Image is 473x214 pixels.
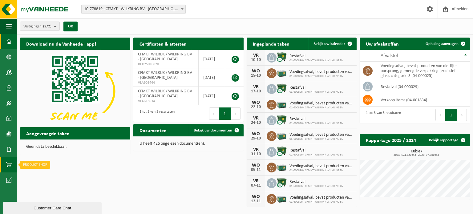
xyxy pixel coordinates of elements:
span: Voedingsafval, bevat producten van dierlijke oorsprong, gemengde verpakking (exc... [289,195,354,200]
img: PB-LB-0680-HPE-GN-01 [277,67,287,78]
span: 01-600896 - CFMKT WILRIJK / WILKRING BV [289,200,354,204]
td: restafval (04-000029) [376,80,470,93]
div: WO [250,131,262,136]
td: [DATE] [199,87,225,105]
span: 01-600896 - CFMKT WILRIJK / WILKRING BV [289,90,343,94]
img: WB-1100-CU [277,177,287,188]
span: 01-600896 - CFMKT WILRIJK / WILKRING BV [289,137,354,141]
span: 01-600896 - CFMKT WILRIJK / WILKRING BV [289,153,343,157]
span: VLA903444 [138,80,194,85]
span: Voedingsafval, bevat producten van dierlijke oorsprong, gemengde verpakking (exc... [289,101,354,106]
td: voedingsafval, bevat producten van dierlijke oorsprong, gemengde verpakking (exclusief glas), cat... [376,62,470,80]
td: [DATE] [199,50,225,68]
div: VR [250,116,262,121]
div: VR [250,84,262,89]
span: Restafval [289,148,343,153]
p: Geen data beschikbaar. [26,145,124,149]
span: 01-600896 - CFMKT WILRIJK / WILKRING BV [289,106,354,110]
span: Afvalstof [381,53,398,58]
span: Vestigingen [23,22,51,31]
span: Restafval [289,85,343,90]
a: Bekijk uw kalender [309,38,356,50]
div: 29-10 [250,136,262,141]
button: OK [63,22,78,31]
div: WO [250,194,262,199]
span: Restafval [289,54,343,59]
div: VR [250,53,262,58]
img: WB-1100-CU [277,146,287,156]
h2: Aangevraagde taken [20,127,76,139]
img: PB-LB-0680-HPE-GN-01 [277,193,287,204]
span: 01-600896 - CFMKT WILRIJK / WILKRING BV [289,169,354,172]
span: 01-600896 - CFMKT WILRIJK / WILKRING BV [289,184,343,188]
img: PB-LB-0680-HPE-GN-01 [277,99,287,109]
img: Download de VHEPlus App [20,50,130,132]
span: Restafval [289,117,343,122]
span: Restafval [289,180,343,184]
div: 1 tot 3 van 3 resultaten [363,108,401,122]
a: Bekijk rapportage [424,134,469,146]
button: 1 [445,109,457,121]
td: verkoop items (04-001834) [376,93,470,107]
span: 10-778819 - CFMKT - WILKRING BV - WILRIJK [81,5,186,14]
span: Voedingsafval, bevat producten van dierlijke oorsprong, gemengde verpakking (exc... [289,132,354,137]
img: PB-LB-0680-HPE-GN-01 [277,130,287,141]
button: Next [231,107,241,120]
span: Voedingsafval, bevat producten van dierlijke oorsprong, gemengde verpakking (exc... [289,70,354,75]
span: 2024: 124,520 m3 - 2025: 97,980 m3 [363,154,470,157]
span: RED25010820 [138,62,194,67]
div: 07-11 [250,184,262,188]
a: Ophaling aanvragen [421,38,469,50]
span: 01-600896 - CFMKT WILRIJK / WILKRING BV [289,122,343,125]
td: [DATE] [199,68,225,87]
span: Voedingsafval, bevat producten van dierlijke oorsprong, gemengde verpakking (exc... [289,164,354,169]
div: WO [250,100,262,105]
h2: Uw afvalstoffen [360,38,405,50]
button: Previous [435,109,445,121]
div: 24-10 [250,121,262,125]
div: 1 tot 3 van 3 resultaten [136,107,175,120]
div: 10-10 [250,58,262,62]
img: WB-1100-CU [277,83,287,94]
h3: Kubiek [363,149,470,157]
img: WB-1100-CU [277,115,287,125]
div: 15-10 [250,74,262,78]
button: 1 [219,107,231,120]
button: Next [457,109,467,121]
img: WB-1100-CU [277,52,287,62]
span: 01-600896 - CFMKT WILRIJK / WILKRING BV [289,75,354,78]
div: WO [250,163,262,168]
iframe: chat widget [3,200,103,214]
h2: Download nu de Vanheede+ app! [20,38,102,50]
span: Bekijk uw documenten [194,128,232,132]
span: CFMKT WILRIJK / WILKRING BV - [GEOGRAPHIC_DATA] [138,89,192,99]
span: CFMKT WILRIJK / WILKRING BV - [GEOGRAPHIC_DATA] [138,52,192,62]
h2: Ingeplande taken [247,38,296,50]
button: Previous [209,107,219,120]
span: VLA613634 [138,99,194,104]
h2: Certificaten & attesten [133,38,193,50]
div: 17-10 [250,89,262,94]
div: VR [250,147,262,152]
p: U heeft 426 ongelezen document(en). [139,142,237,146]
span: Bekijk uw kalender [313,42,345,46]
span: 10-778819 - CFMKT - WILKRING BV - WILRIJK [82,5,185,14]
img: PB-LB-0680-HPE-GN-01 [277,162,287,172]
button: Vestigingen(2/2) [20,22,60,31]
span: CFMKT WILRIJK / WILKRING BV - [GEOGRAPHIC_DATA] [138,71,192,80]
a: Bekijk uw documenten [189,124,243,136]
div: 12-11 [250,199,262,204]
count: (2/2) [43,24,51,28]
div: 22-10 [250,105,262,109]
div: WO [250,69,262,74]
h2: Documenten [133,124,173,136]
div: VR [250,179,262,184]
h2: Rapportage 2025 / 2024 [360,134,422,146]
div: 05-11 [250,168,262,172]
span: 01-600896 - CFMKT WILRIJK / WILKRING BV [289,59,343,63]
span: Ophaling aanvragen [426,42,459,46]
div: 31-10 [250,152,262,156]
